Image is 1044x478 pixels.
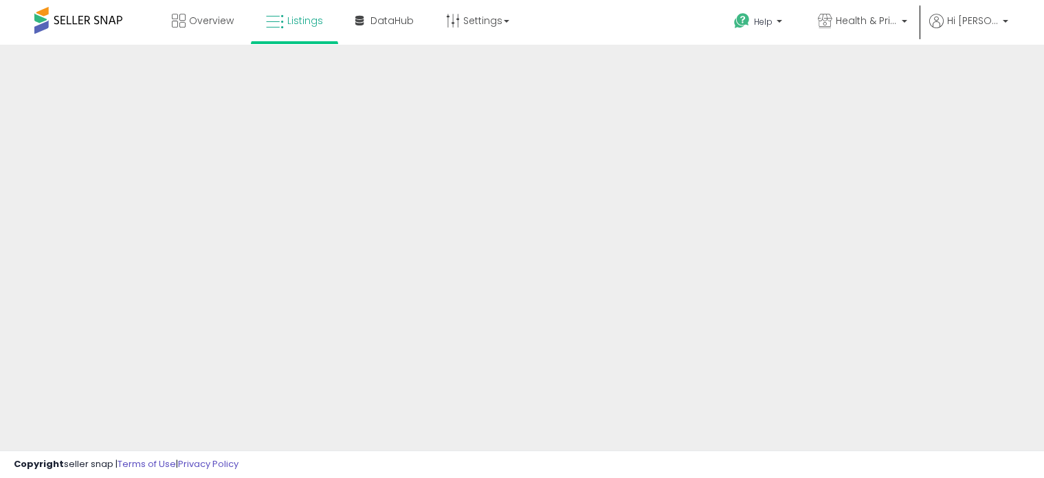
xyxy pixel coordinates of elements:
[287,14,323,28] span: Listings
[723,2,796,45] a: Help
[370,14,414,28] span: DataHub
[733,12,751,30] i: Get Help
[836,14,898,28] span: Health & Prime
[178,457,238,470] a: Privacy Policy
[14,458,238,471] div: seller snap | |
[189,14,234,28] span: Overview
[754,16,773,28] span: Help
[118,457,176,470] a: Terms of Use
[14,457,64,470] strong: Copyright
[947,14,999,28] span: Hi [PERSON_NAME]
[929,14,1008,45] a: Hi [PERSON_NAME]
